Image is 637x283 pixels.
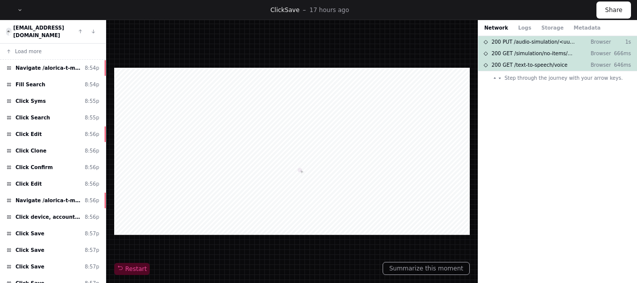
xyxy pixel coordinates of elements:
[16,130,42,138] span: Click Edit
[14,25,65,38] a: [EMAIL_ADDRESS][DOMAIN_NAME]
[85,246,99,254] div: 8:57p
[383,262,470,275] button: Summarize this moment
[85,147,99,155] div: 8:56p
[16,213,81,221] span: Click device, account or billing? (1 point)
[85,81,99,88] div: 8:54p
[16,97,46,105] span: Click Syms
[611,38,631,46] p: 1s
[596,2,631,19] button: Share
[16,263,45,270] span: Click Save
[518,24,531,32] button: Logs
[85,263,99,270] div: 8:57p
[16,64,81,72] span: Navigate /alorica-t-mobile/sym (Syms)
[484,24,508,32] button: Network
[583,61,611,69] p: Browser
[270,7,285,14] span: Click
[541,24,563,32] button: Storage
[573,24,600,32] button: Metadata
[309,6,349,14] p: 17 hours ago
[16,197,81,204] span: Navigate /alorica-t-mobile/audio-simulation/*/create-sym
[285,7,299,14] span: Save
[16,230,45,237] span: Click Save
[85,164,99,171] div: 8:56p
[16,180,42,188] span: Click Edit
[583,50,611,57] p: Browser
[117,265,147,273] span: Restart
[611,50,631,57] p: 666ms
[491,38,575,46] span: 200 PUT /audio-simulation/<uuid>/content-item
[15,48,42,55] span: Load more
[611,61,631,69] p: 646ms
[7,29,11,35] img: 4.svg
[16,164,53,171] span: Click Confirm
[583,38,611,46] p: Browser
[85,97,99,105] div: 8:55p
[16,114,50,121] span: Click Search
[85,114,99,121] div: 8:55p
[16,81,45,88] span: Fill Search
[85,197,99,204] div: 8:56p
[491,50,575,57] span: 200 GET /simulation/no-items/<uuid>
[504,74,622,82] span: Step through the journey with your arrow keys.
[85,213,99,221] div: 8:56p
[85,180,99,188] div: 8:56p
[85,130,99,138] div: 8:56p
[114,263,150,275] button: Restart
[491,61,567,69] span: 200 GET /text-to-speech/voice
[85,64,99,72] div: 8:54p
[16,246,45,254] span: Click Save
[16,147,47,155] span: Click Clone
[85,230,99,237] div: 8:57p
